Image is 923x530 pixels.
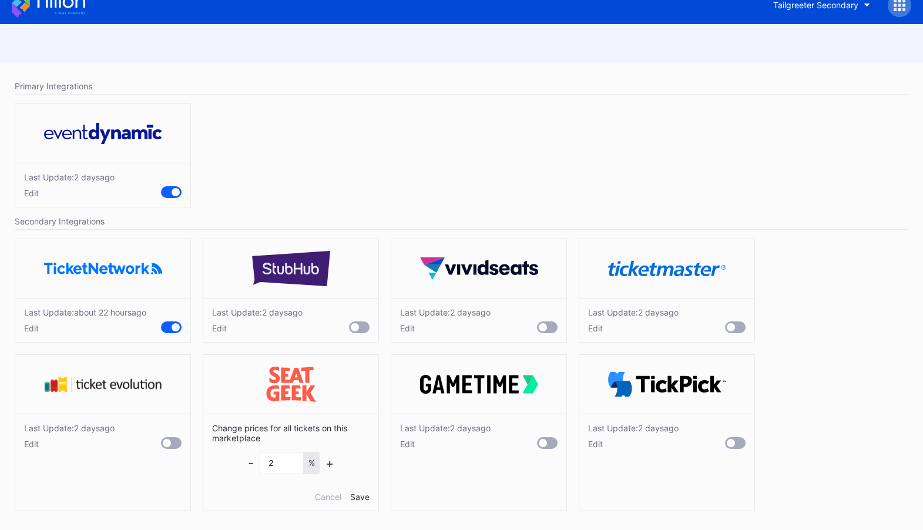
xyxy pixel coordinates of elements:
img: ticketNetwork.png [44,263,162,274]
div: Last Update: 2 days ago [400,307,491,317]
div: Edit [400,439,491,449]
img: TickPick_logo.svg [608,372,726,397]
div: Last Update: about 22 hours ago [24,307,146,317]
div: Edit [24,323,146,333]
div: Edit [212,323,303,333]
div: Edit [588,323,679,333]
div: Edit [24,439,115,449]
div: Last Update: 2 days ago [400,423,491,433]
div: Change prices for all tickets on this marketplace [203,414,378,511]
div: % [304,452,320,474]
div: + [325,455,334,471]
div: Last Update: 2 days ago [24,172,115,182]
div: Secondary Integrations [15,213,908,230]
div: Last Update: 2 days ago [588,423,679,433]
img: eventDynamic.svg [44,123,162,144]
img: gametime.svg [420,375,538,394]
img: stubHub.svg [232,251,350,286]
img: ticketmaster.svg [608,261,726,277]
div: Save [350,492,370,502]
img: tevo.svg [44,376,162,393]
div: Edit [24,188,115,198]
div: Edit [588,439,679,449]
div: Cancel [315,492,341,502]
div: Primary Integrations [15,78,908,95]
div: Last Update: 2 days ago [588,307,679,317]
div: Last Update: 2 days ago [212,307,303,317]
img: seatGeek.svg [232,367,350,402]
div: - [248,455,254,471]
div: Last Update: 2 days ago [24,423,115,433]
div: Edit [400,323,491,333]
img: vividSeats.svg [420,257,538,280]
